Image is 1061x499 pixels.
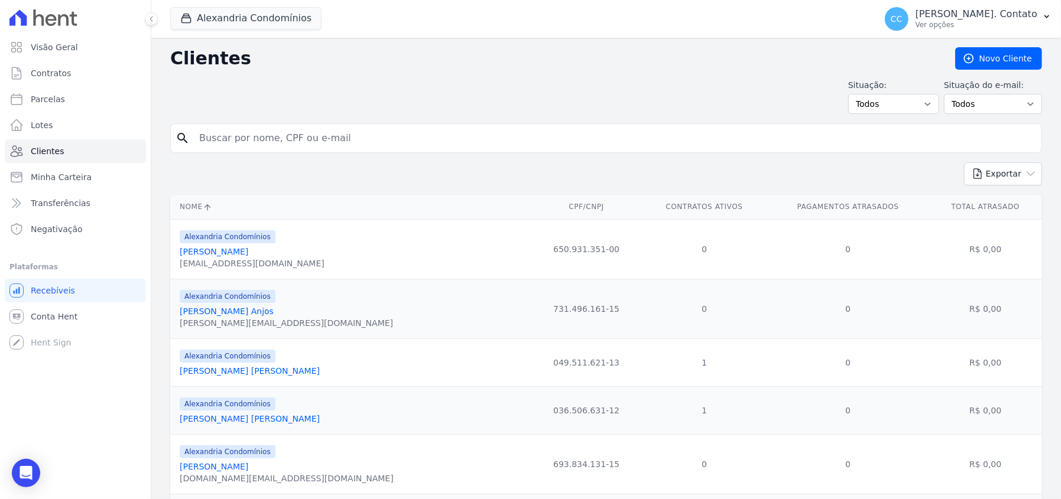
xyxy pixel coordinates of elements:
th: Contratos Ativos [641,195,767,219]
span: Contratos [31,67,71,79]
td: R$ 0,00 [929,386,1042,434]
th: Total Atrasado [929,195,1042,219]
label: Situação do e-mail: [944,79,1042,92]
div: Open Intercom Messenger [12,459,40,487]
span: Parcelas [31,93,65,105]
span: Alexandria Condomínios [180,397,275,410]
a: Transferências [5,191,146,215]
th: CPF/CNPJ [531,195,641,219]
td: R$ 0,00 [929,279,1042,338]
div: [DOMAIN_NAME][EMAIL_ADDRESS][DOMAIN_NAME] [180,472,394,484]
td: 049.511.621-13 [531,338,641,386]
a: Recebíveis [5,279,146,302]
span: Clientes [31,145,64,157]
div: [PERSON_NAME][EMAIL_ADDRESS][DOMAIN_NAME] [180,317,393,329]
td: 0 [767,434,929,494]
td: R$ 0,00 [929,338,1042,386]
td: 1 [641,386,767,434]
a: Novo Cliente [955,47,1042,70]
td: 0 [641,219,767,279]
button: Exportar [964,162,1042,185]
td: 0 [767,338,929,386]
a: Lotes [5,113,146,137]
td: 731.496.161-15 [531,279,641,338]
a: Conta Hent [5,305,146,328]
a: Negativação [5,217,146,241]
span: Minha Carteira [31,171,92,183]
span: Alexandria Condomínios [180,230,275,243]
span: Transferências [31,197,90,209]
button: Alexandria Condomínios [170,7,322,30]
a: Parcelas [5,87,146,111]
input: Buscar por nome, CPF ou e-mail [192,126,1037,150]
td: 0 [767,279,929,338]
div: Plataformas [9,260,141,274]
a: Visão Geral [5,35,146,59]
td: 0 [641,279,767,338]
a: Minha Carteira [5,165,146,189]
td: 693.834.131-15 [531,434,641,494]
a: [PERSON_NAME] [PERSON_NAME] [180,366,320,376]
span: Negativação [31,223,83,235]
h2: Clientes [170,48,936,69]
td: 650.931.351-00 [531,219,641,279]
th: Nome [170,195,531,219]
a: Contratos [5,61,146,85]
a: [PERSON_NAME] [180,462,248,471]
td: 0 [641,434,767,494]
p: [PERSON_NAME]. Contato [916,8,1037,20]
span: Conta Hent [31,311,77,322]
td: 0 [767,219,929,279]
span: Alexandria Condomínios [180,350,275,363]
td: R$ 0,00 [929,219,1042,279]
button: CC [PERSON_NAME]. Contato Ver opções [875,2,1061,35]
span: Recebíveis [31,285,75,296]
p: Ver opções [916,20,1037,30]
span: Visão Geral [31,41,78,53]
a: Clientes [5,139,146,163]
a: [PERSON_NAME] [180,247,248,256]
i: search [176,131,190,145]
td: 0 [767,386,929,434]
a: [PERSON_NAME] [PERSON_NAME] [180,414,320,423]
label: Situação: [848,79,939,92]
a: [PERSON_NAME] Anjos [180,306,274,316]
span: CC [891,15,903,23]
td: 1 [641,338,767,386]
span: Alexandria Condomínios [180,290,275,303]
div: [EMAIL_ADDRESS][DOMAIN_NAME] [180,257,325,269]
span: Lotes [31,119,53,131]
td: 036.506.631-12 [531,386,641,434]
td: R$ 0,00 [929,434,1042,494]
span: Alexandria Condomínios [180,445,275,458]
th: Pagamentos Atrasados [767,195,929,219]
